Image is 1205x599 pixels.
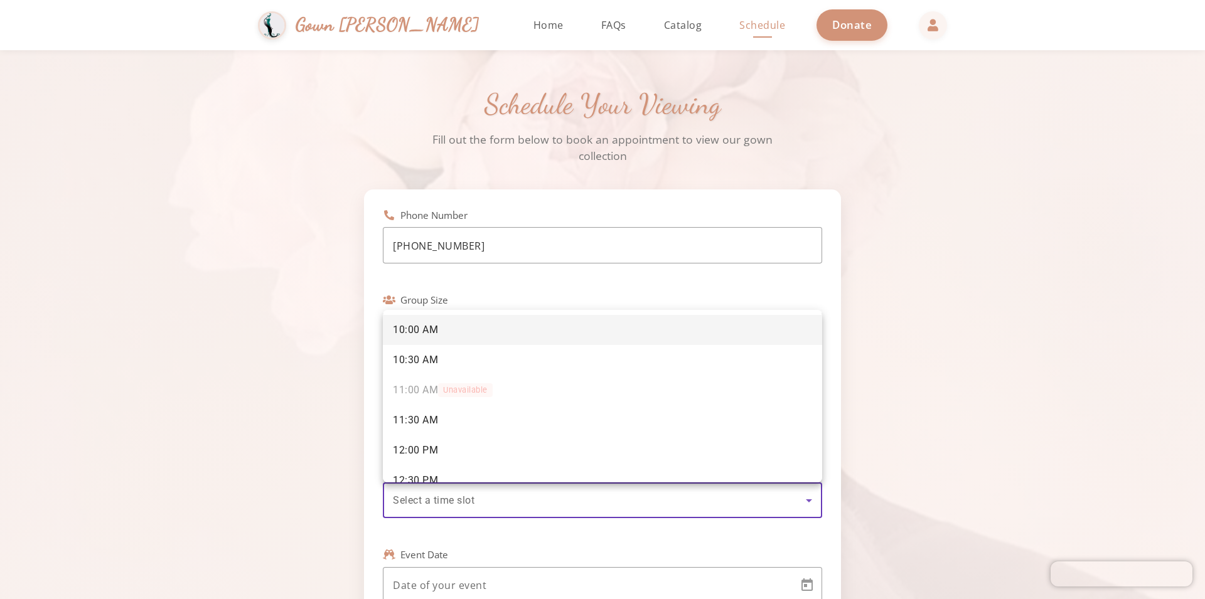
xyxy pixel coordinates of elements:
[1051,561,1192,586] iframe: Chatra live chat
[393,353,438,367] span: 10:30 AM
[393,443,438,457] span: 12:00 PM
[393,323,438,337] span: 10:00 AM
[393,474,438,487] span: 12:30 PM
[393,413,438,427] span: 11:30 AM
